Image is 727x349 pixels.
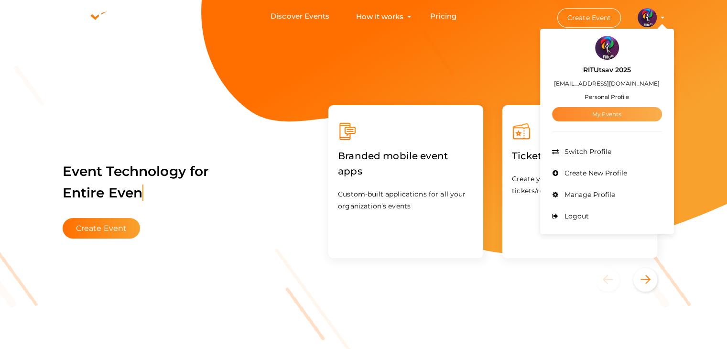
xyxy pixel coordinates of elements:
span: Entire Even [63,185,144,201]
small: Personal Profile [585,93,629,100]
a: Pricing [430,8,456,25]
label: Branded mobile event apps [338,141,474,186]
label: [EMAIL_ADDRESS][DOMAIN_NAME] [554,78,660,89]
label: RITUtsav 2025 [583,65,631,76]
span: Create New Profile [562,169,627,177]
a: Ticketing & Registration [512,152,630,161]
button: Create Event [63,218,141,239]
span: Logout [562,212,589,220]
a: Discover Events [271,8,329,25]
label: Event Technology for [63,149,209,216]
button: Create Event [557,8,621,28]
span: Switch Profile [562,147,611,156]
button: Previous [596,268,631,292]
span: Manage Profile [562,190,615,199]
p: Custom-built applications for all your organization’s events [338,188,474,212]
button: How it works [353,8,406,25]
p: Create your event and start selling your tickets/registrations in minutes. [512,173,648,197]
img: 5BK8ZL5P_small.png [595,36,619,60]
img: 5BK8ZL5P_small.png [638,8,657,27]
a: Branded mobile event apps [338,167,474,176]
label: Ticketing & Registration [512,141,630,171]
a: My Events [552,107,662,121]
button: Next [633,268,657,292]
